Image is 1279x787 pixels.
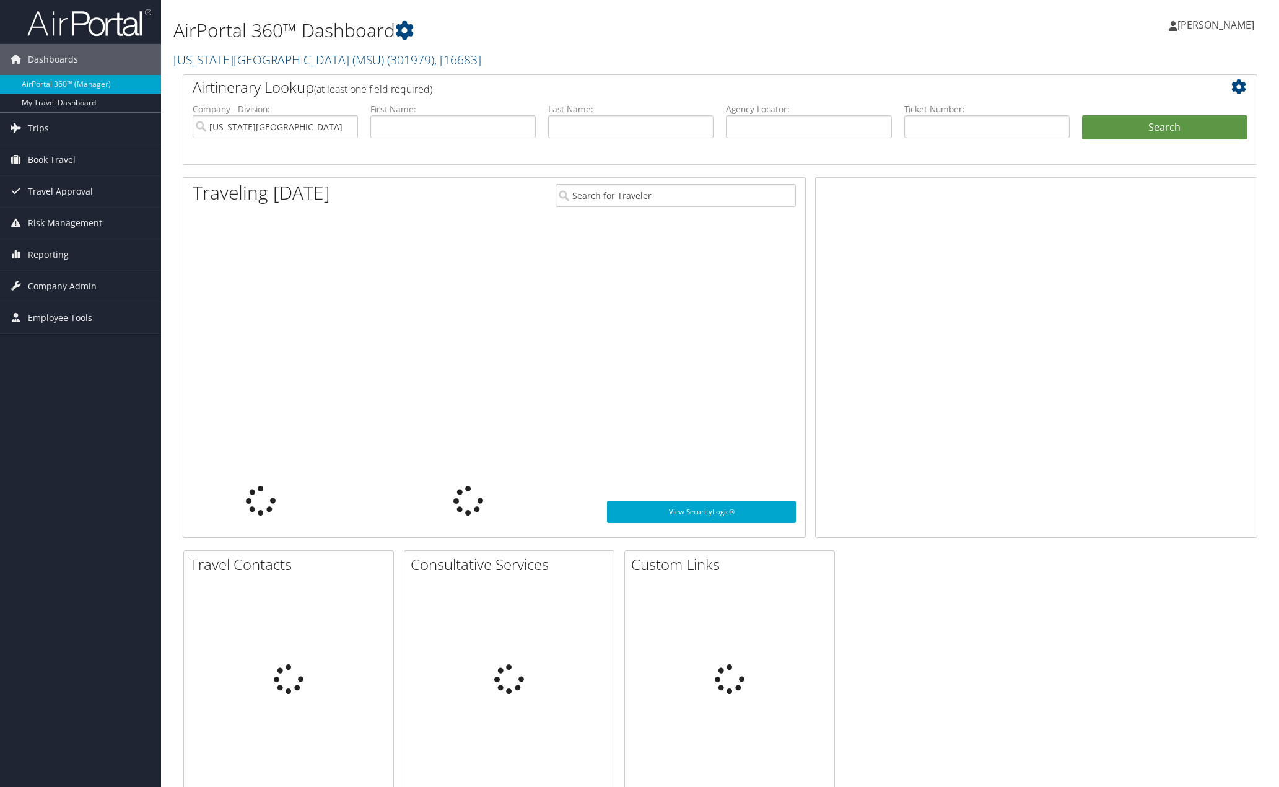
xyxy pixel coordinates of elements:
h1: AirPortal 360™ Dashboard [173,17,902,43]
span: Dashboards [28,44,78,75]
span: Company Admin [28,271,97,302]
span: [PERSON_NAME] [1177,18,1254,32]
a: View SecurityLogic® [607,501,796,523]
span: Employee Tools [28,302,92,333]
span: Book Travel [28,144,76,175]
span: Travel Approval [28,176,93,207]
label: Last Name: [548,103,714,115]
h2: Airtinerary Lookup [193,77,1158,98]
span: , [ 16683 ] [434,51,481,68]
label: Ticket Number: [904,103,1070,115]
span: Risk Management [28,208,102,239]
span: ( 301979 ) [387,51,434,68]
label: Agency Locator: [726,103,891,115]
a: [US_STATE][GEOGRAPHIC_DATA] (MSU) [173,51,481,68]
span: Reporting [28,239,69,270]
h2: Consultative Services [411,554,614,575]
label: Company - Division: [193,103,358,115]
span: (at least one field required) [314,82,432,96]
a: [PERSON_NAME] [1169,6,1267,43]
img: airportal-logo.png [27,8,151,37]
h2: Travel Contacts [190,554,393,575]
button: Search [1082,115,1247,140]
h2: Custom Links [631,554,834,575]
h1: Traveling [DATE] [193,180,330,206]
span: Trips [28,113,49,144]
label: First Name: [370,103,536,115]
input: Search for Traveler [556,184,796,207]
